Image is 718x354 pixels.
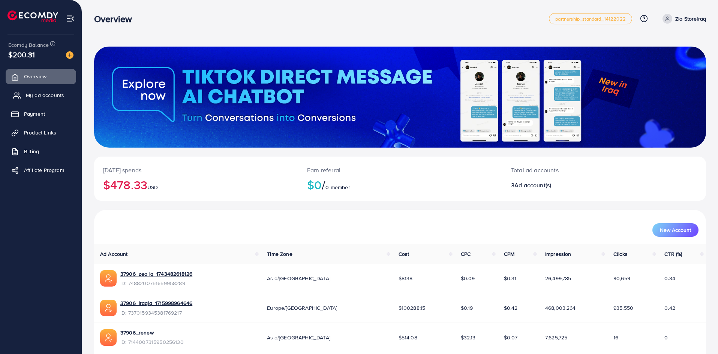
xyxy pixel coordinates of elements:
[307,166,493,175] p: Earn referral
[103,178,289,192] h2: $478.33
[6,88,76,103] a: My ad accounts
[675,14,706,23] p: Zio StoreIraq
[66,14,75,23] img: menu
[545,334,567,341] span: 7,625,725
[6,163,76,178] a: Affiliate Program
[120,338,184,346] span: ID: 7144007315950256130
[267,334,330,341] span: Asia/[GEOGRAPHIC_DATA]
[325,184,350,191] span: 0 member
[8,49,35,60] span: $200.31
[664,304,675,312] span: 0.42
[613,250,628,258] span: Clicks
[8,41,49,49] span: Ecomdy Balance
[322,176,325,193] span: /
[120,270,192,278] a: 37906_zeo iq_1743482618126
[613,334,618,341] span: 16
[399,304,426,312] span: $100288.15
[120,309,192,317] span: ID: 7370159345381769217
[660,14,706,24] a: Zio StoreIraq
[549,13,632,24] a: partnership_standard_14122022
[120,299,192,307] a: 37906_iraqiq_1715998964646
[613,304,633,312] span: 935,550
[545,275,571,282] span: 26,499,785
[100,329,117,346] img: ic-ads-acc.e4c84228.svg
[461,334,476,341] span: $32.13
[664,250,682,258] span: CTR (%)
[6,69,76,84] a: Overview
[399,334,417,341] span: $514.08
[100,250,128,258] span: Ad Account
[267,275,330,282] span: Asia/[GEOGRAPHIC_DATA]
[26,91,64,99] span: My ad accounts
[461,250,471,258] span: CPC
[555,16,626,21] span: partnership_standard_14122022
[7,10,58,22] img: logo
[664,334,668,341] span: 0
[504,250,514,258] span: CPM
[6,106,76,121] a: Payment
[514,181,551,189] span: Ad account(s)
[6,125,76,140] a: Product Links
[461,275,475,282] span: $0.09
[504,334,518,341] span: $0.07
[660,227,691,233] span: New Account
[103,166,289,175] p: [DATE] spends
[24,129,56,136] span: Product Links
[24,166,64,174] span: Affiliate Program
[94,13,138,24] h3: Overview
[24,148,39,155] span: Billing
[267,304,337,312] span: Europe/[GEOGRAPHIC_DATA]
[511,166,646,175] p: Total ad accounts
[399,250,409,258] span: Cost
[100,270,117,287] img: ic-ads-acc.e4c84228.svg
[267,250,292,258] span: Time Zone
[652,223,699,237] button: New Account
[147,184,158,191] span: USD
[120,329,184,336] a: 37906_renew
[100,300,117,316] img: ic-ads-acc.e4c84228.svg
[66,51,73,59] img: image
[545,304,576,312] span: 468,003,264
[6,144,76,159] a: Billing
[664,275,675,282] span: 0.34
[613,275,630,282] span: 90,659
[120,279,192,287] span: ID: 7488200751659958289
[24,110,45,118] span: Payment
[504,275,517,282] span: $0.31
[307,178,493,192] h2: $0
[461,304,473,312] span: $0.19
[511,182,646,189] h2: 3
[686,320,712,348] iframe: Chat
[24,73,46,80] span: Overview
[545,250,571,258] span: Impression
[399,275,413,282] span: $8138
[504,304,518,312] span: $0.42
